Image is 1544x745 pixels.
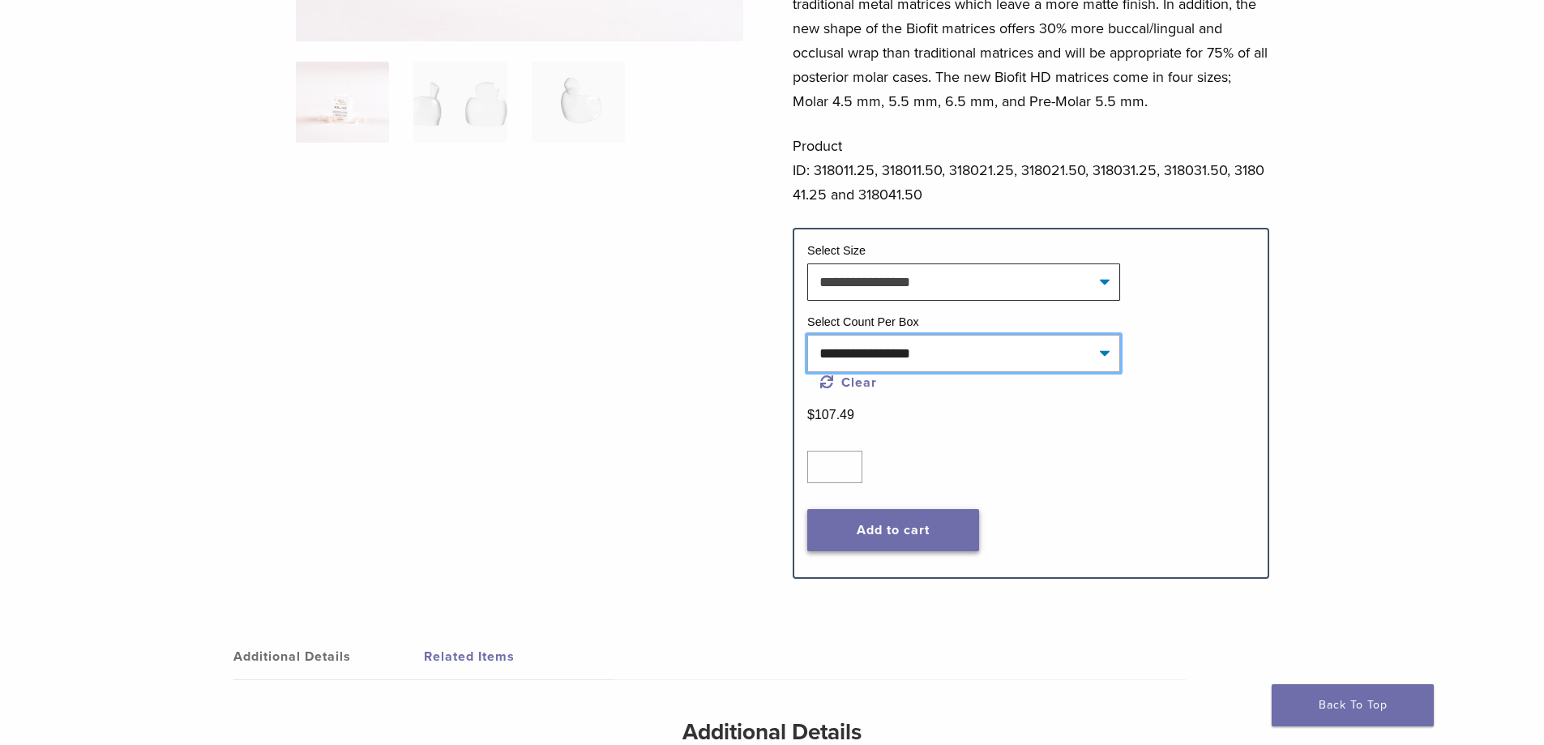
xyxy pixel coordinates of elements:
img: Biofit HD Series - Image 3 [532,62,625,143]
a: Additional Details [233,634,424,679]
a: Back To Top [1272,684,1434,726]
label: Select Count Per Box [807,315,919,328]
a: Related Items [424,634,614,679]
button: Add to cart [807,509,979,551]
img: Biofit HD Series - Image 2 [413,62,507,143]
label: Select Size [807,244,866,257]
img: Posterior-Biofit-HD-Series-Matrices-324x324.jpg [296,62,389,143]
p: Product ID: 318011.25, 318011.50, 318021.25, 318021.50, 318031.25, 318031.50, 318041.25 and 31804... [793,134,1269,207]
bdi: 107.49 [807,408,854,422]
a: Clear [820,375,877,391]
span: $ [807,408,815,422]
